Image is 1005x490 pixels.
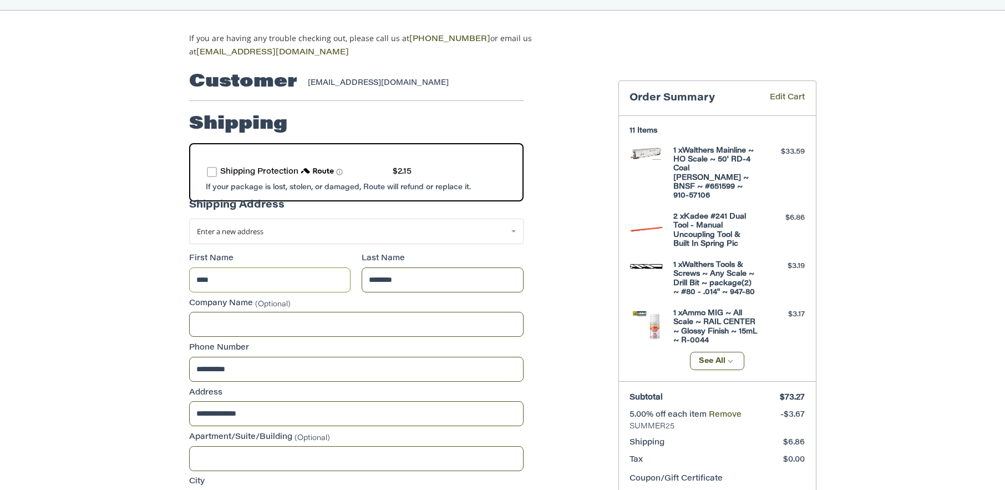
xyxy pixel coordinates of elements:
[207,161,506,184] div: route shipping protection selector element
[362,253,524,265] label: Last Name
[780,394,805,402] span: $73.27
[189,219,524,244] a: Enter or select a different address
[754,92,805,105] a: Edit Cart
[690,352,745,370] button: See All
[630,439,664,447] span: Shipping
[630,127,805,135] h3: 11 Items
[189,432,524,443] label: Apartment/Suite/Building
[630,421,805,432] span: SUMMER25
[189,253,351,265] label: First Name
[197,226,263,236] span: Enter a new address
[709,411,742,419] a: Remove
[206,184,471,191] span: If your package is lost, stolen, or damaged, Route will refund or replace it.
[189,198,285,219] legend: Shipping Address
[630,456,643,464] span: Tax
[189,298,524,310] label: Company Name
[220,168,298,176] span: Shipping Protection
[673,261,758,297] h4: 1 x Walthers Tools & Screws ~ Any Scale ~ Drill Bit ~ package(2) ~ #80 - .014" ~ 947-80
[783,456,805,464] span: $0.00
[761,261,805,272] div: $3.19
[673,213,758,249] h4: 2 x Kadee #241 Dual Tool - Manual Uncoupling Tool & Built In Spring Pic
[673,147,758,201] h4: 1 x Walthers Mainline ~ HO Scale ~ 50' RD-4 Coal [PERSON_NAME] ~ BNSF ~ #651599 ~ 910-57106
[308,78,512,89] div: [EMAIL_ADDRESS][DOMAIN_NAME]
[336,169,343,175] span: Learn more
[393,166,412,178] div: $2.15
[783,439,805,447] span: $6.86
[189,342,524,354] label: Phone Number
[630,92,754,105] h3: Order Summary
[780,411,805,419] span: -$3.67
[630,473,805,485] div: Coupon/Gift Certificate
[761,213,805,224] div: $6.86
[189,71,297,93] h2: Customer
[409,36,490,43] a: [PHONE_NUMBER]
[673,309,758,345] h4: 1 x Ammo MIG ~ All Scale ~ RAIL CENTER ~ Glossy Finish ~ 15mL ~ R-0044
[255,300,291,307] small: (Optional)
[189,113,287,135] h2: Shipping
[630,394,663,402] span: Subtotal
[761,147,805,158] div: $33.59
[189,476,524,488] label: City
[189,387,524,399] label: Address
[630,411,709,419] span: 5.00% off each item
[196,49,349,57] a: [EMAIL_ADDRESS][DOMAIN_NAME]
[189,32,567,59] p: If you are having any trouble checking out, please call us at or email us at
[295,434,330,441] small: (Optional)
[761,309,805,320] div: $3.17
